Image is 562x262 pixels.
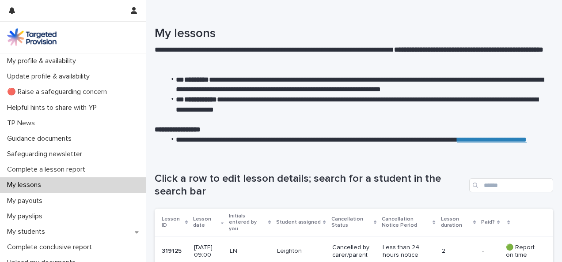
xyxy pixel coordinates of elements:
h1: My lessons [155,26,547,41]
p: 2 [442,247,475,255]
p: Student assigned [276,217,321,227]
p: Complete a lesson report [4,165,92,174]
p: Cancellation Status [331,214,372,231]
p: 🔴 Raise a safeguarding concern [4,88,114,96]
p: Update profile & availability [4,72,97,81]
p: Helpful hints to share with YP [4,104,104,112]
p: LN [230,247,270,255]
p: My lessons [4,181,48,189]
h1: Click a row to edit lesson details; search for a student in the search bar [155,172,466,198]
p: Lesson date [193,214,219,231]
p: Less than 24 hours notice [383,244,432,259]
p: 319125 [162,246,183,255]
p: Leighton [277,247,325,255]
p: My profile & availability [4,57,83,65]
p: My payouts [4,197,49,205]
p: My payslips [4,212,49,221]
p: Lesson ID [162,214,183,231]
p: Paid? [481,217,495,227]
p: Guidance documents [4,135,79,143]
p: Lesson duration [441,214,471,231]
input: Search [469,178,553,192]
p: Cancelled by carer/parent [332,244,376,259]
p: My students [4,228,52,236]
p: TP News [4,119,42,127]
p: Initials entered by you [229,211,266,234]
p: - [482,246,486,255]
p: [DATE] 09:00 [194,244,223,259]
img: M5nRWzHhSzIhMunXDL62 [7,28,57,46]
p: Cancellation Notice Period [382,214,430,231]
p: 🟢 Report on time [506,244,539,259]
p: Complete conclusive report [4,243,99,251]
p: Safeguarding newsletter [4,150,89,158]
